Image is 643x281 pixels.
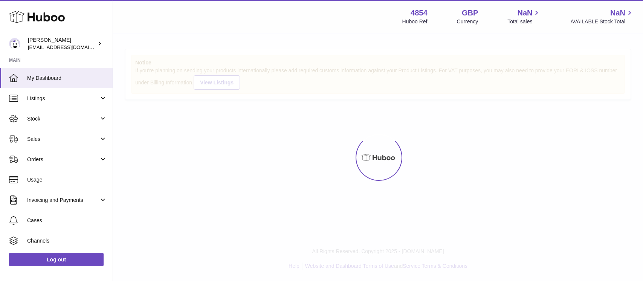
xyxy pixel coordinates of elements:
div: [PERSON_NAME] [28,37,96,51]
span: Total sales [507,18,541,25]
strong: GBP [462,8,478,18]
span: Listings [27,95,99,102]
span: Channels [27,237,107,244]
a: NaN Total sales [507,8,541,25]
span: NaN [610,8,625,18]
span: My Dashboard [27,75,107,82]
span: Usage [27,176,107,183]
span: AVAILABLE Stock Total [570,18,634,25]
div: Currency [457,18,478,25]
strong: 4854 [411,8,428,18]
a: NaN AVAILABLE Stock Total [570,8,634,25]
div: Huboo Ref [402,18,428,25]
span: [EMAIL_ADDRESS][DOMAIN_NAME] [28,44,111,50]
a: Log out [9,253,104,266]
span: Stock [27,115,99,122]
span: Invoicing and Payments [27,197,99,204]
span: Sales [27,136,99,143]
span: Orders [27,156,99,163]
span: NaN [517,8,532,18]
img: jimleo21@yahoo.gr [9,38,20,49]
span: Cases [27,217,107,224]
